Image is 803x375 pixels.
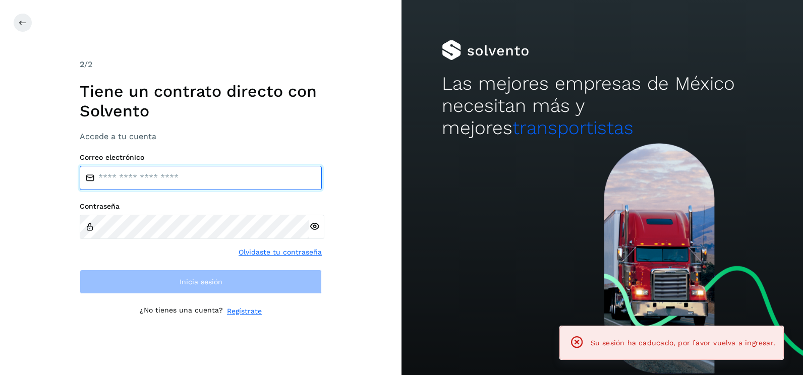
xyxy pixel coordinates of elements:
[591,339,775,347] span: Su sesión ha caducado, por favor vuelva a ingresar.
[80,132,322,141] h3: Accede a tu cuenta
[80,59,84,69] span: 2
[80,202,322,211] label: Contraseña
[180,278,222,285] span: Inicia sesión
[227,306,262,317] a: Regístrate
[80,58,322,71] div: /2
[80,270,322,294] button: Inicia sesión
[80,153,322,162] label: Correo electrónico
[80,82,322,120] h1: Tiene un contrato directo con Solvento
[140,306,223,317] p: ¿No tienes una cuenta?
[442,73,763,140] h2: Las mejores empresas de México necesitan más y mejores
[512,117,634,139] span: transportistas
[239,247,322,258] a: Olvidaste tu contraseña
